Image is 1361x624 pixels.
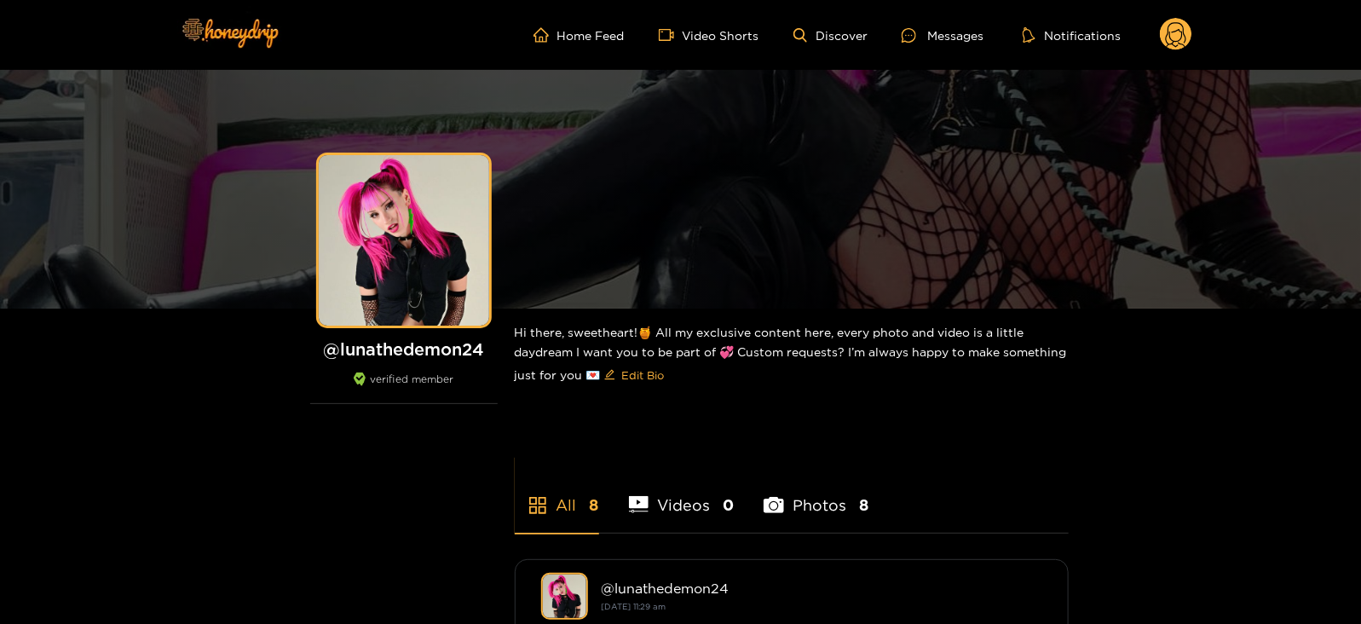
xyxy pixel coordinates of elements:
a: Video Shorts [659,27,759,43]
button: editEdit Bio [601,361,668,389]
a: Home Feed [533,27,625,43]
span: edit [604,369,615,382]
li: Photos [764,456,868,533]
div: Messages [902,26,983,45]
li: All [515,456,599,533]
span: home [533,27,557,43]
small: [DATE] 11:29 am [602,602,666,611]
span: 8 [590,494,599,516]
span: 8 [859,494,868,516]
a: Discover [793,28,868,43]
span: 0 [723,494,734,516]
span: appstore [528,495,548,516]
div: @ lunathedemon24 [602,581,1042,596]
li: Videos [629,456,735,533]
img: lunathedemon24 [541,573,588,620]
h1: @ lunathedemon24 [310,338,498,360]
div: verified member [310,373,498,404]
span: video-camera [659,27,683,43]
span: Edit Bio [622,367,665,384]
button: Notifications [1018,26,1126,43]
div: Hi there, sweetheart!🍯 All my exclusive content here, every photo and video is a little daydream ... [515,309,1069,402]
